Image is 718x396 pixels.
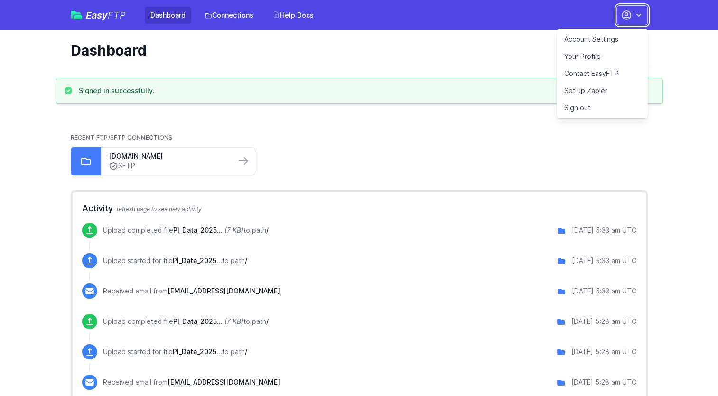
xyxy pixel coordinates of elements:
[117,206,202,213] span: refresh page to see new activity
[82,202,636,215] h2: Activity
[145,7,191,24] a: Dashboard
[71,11,82,19] img: easyftp_logo.png
[103,347,247,357] p: Upload started for file to path
[173,317,223,325] span: PI_Data_20251002_132757.csv
[266,317,269,325] span: /
[173,226,223,234] span: PI_Data_20251002_133257.csv
[557,31,648,48] a: Account Settings
[173,348,222,356] span: PI_Data_20251002_132757.csv
[224,226,243,234] i: (7 KB)
[571,347,636,357] div: [DATE] 5:28 am UTC
[571,377,636,387] div: [DATE] 5:28 am UTC
[557,48,648,65] a: Your Profile
[103,377,280,387] p: Received email from
[557,65,648,82] a: Contact EasyFTP
[572,286,636,296] div: [DATE] 5:33 am UTC
[109,151,228,161] a: [DOMAIN_NAME]
[267,7,319,24] a: Help Docs
[79,86,155,95] h3: Signed in successfully.
[103,317,269,326] p: Upload completed file to path
[572,226,636,235] div: [DATE] 5:33 am UTC
[71,10,126,20] a: EasyFTP
[108,9,126,21] span: FTP
[168,378,280,386] span: [EMAIL_ADDRESS][DOMAIN_NAME]
[571,317,636,326] div: [DATE] 5:28 am UTC
[199,7,259,24] a: Connections
[71,42,640,59] h1: Dashboard
[109,161,228,171] a: SFTP
[86,10,126,20] span: Easy
[557,99,648,116] a: Sign out
[168,287,280,295] span: [EMAIL_ADDRESS][DOMAIN_NAME]
[557,82,648,99] a: Set up Zapier
[671,349,707,385] iframe: Drift Widget Chat Controller
[173,256,222,264] span: PI_Data_20251002_133257.csv
[245,348,247,356] span: /
[103,286,280,296] p: Received email from
[245,256,247,264] span: /
[266,226,269,234] span: /
[103,226,269,235] p: Upload completed file to path
[224,317,243,325] i: (7 KB)
[572,256,636,265] div: [DATE] 5:33 am UTC
[103,256,247,265] p: Upload started for file to path
[71,134,648,141] h2: Recent FTP/SFTP Connections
